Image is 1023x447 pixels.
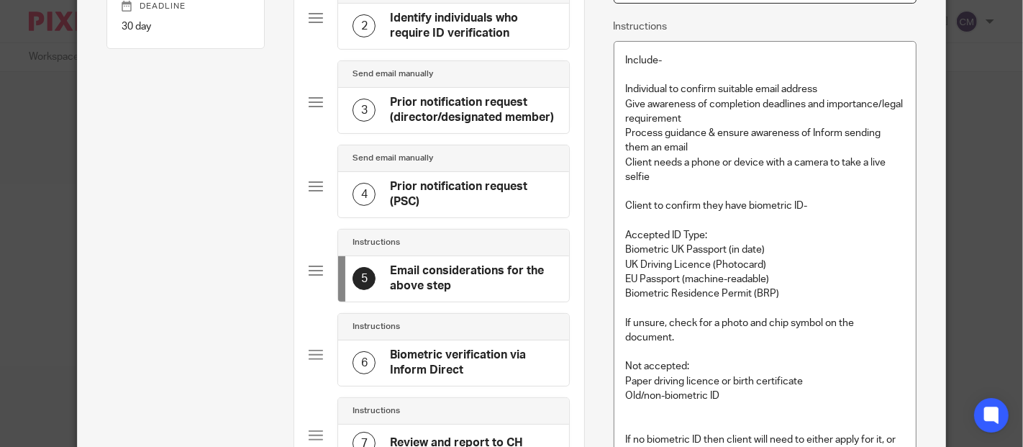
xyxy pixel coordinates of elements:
p: Individual to confirm suitable email address [626,82,905,96]
p: Client needs a phone or device with a camera to take a live selfie [626,155,905,185]
div: 6 [353,351,376,374]
p: 30 day [122,19,250,34]
p: Deadline [122,1,250,12]
p: Process guidance & ensure awareness of Inform sending them an email [626,126,905,155]
h4: Instructions [353,405,400,417]
h4: Prior notification request (PSC) [390,179,554,210]
p: If unsure, check for a photo and chip symbol on the document. [626,316,905,346]
p: Biometric Residence Permit (BRP) [626,286,905,301]
h4: Send email manually [353,153,433,164]
h4: Email considerations for the above step [390,263,554,294]
div: 3 [353,99,376,122]
p: Give awareness of completion deadlines and importance/legal requirement [626,97,905,127]
p: EU Passport (machine-readable) [626,272,905,286]
h4: Prior notification request (director/designated member) [390,95,554,126]
h4: Instructions [353,237,400,248]
p: Not accepted: [626,359,905,374]
h4: Biometric verification via Inform Direct [390,348,554,379]
p: Old/non-biometric ID [626,389,905,403]
div: 5 [353,267,376,290]
p: Accepted ID Type: [626,228,905,243]
div: 2 [353,14,376,37]
div: 4 [353,183,376,206]
h4: Identify individuals who require ID verification [390,11,554,42]
label: Instructions [614,19,668,34]
p: Biometric UK Passport (in date) [626,243,905,257]
h4: Instructions [353,321,400,333]
p: Paper driving licence or birth certificate [626,374,905,389]
p: Client to confirm they have biometric ID- [626,199,905,213]
p: UK Driving Licence (Photocard) [626,258,905,272]
p: Include- [626,53,905,68]
h4: Send email manually [353,68,433,80]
